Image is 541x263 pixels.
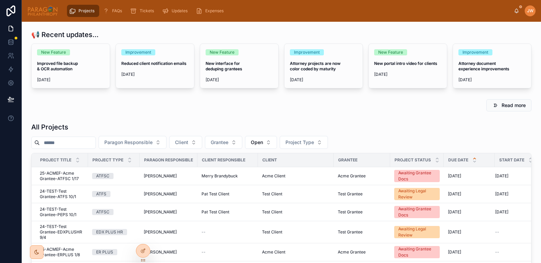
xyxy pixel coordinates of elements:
[125,49,151,55] div: Improvement
[338,191,363,197] span: Test Grantee
[37,61,79,71] strong: Improved file backup & OCR automation
[398,226,436,238] div: Awaiting Legal Review
[262,229,282,235] span: Test Client
[96,209,109,215] div: ATFSC
[448,229,461,235] span: [DATE]
[338,173,366,179] span: Acme Grantee
[448,229,491,235] a: [DATE]
[448,249,461,255] span: [DATE]
[368,43,447,88] a: New FeatureNew portal intro video for clients[DATE]
[448,173,491,179] a: [DATE]
[453,43,531,88] a: ImprovementAttorney document experience improvements[DATE]
[502,102,526,109] span: Read more
[40,224,84,240] a: 24-TEST-Test Grantee-EDXPLUSHR 9/4
[495,229,499,235] span: --
[92,173,136,179] a: ATFSC
[40,207,84,217] a: 24-TEST-Test Grantee-PEPS 10/1
[245,136,277,149] button: Select Button
[448,173,461,179] span: [DATE]
[202,157,245,163] span: Client Responsible
[144,173,177,179] span: [PERSON_NAME]
[495,173,538,179] a: [DATE]
[172,8,188,14] span: Updates
[495,191,538,197] a: [DATE]
[262,173,285,179] span: Acme Client
[99,136,167,149] button: Select Button
[338,229,386,235] a: Test Grantee
[112,8,122,14] span: FAQs
[285,139,314,146] span: Project Type
[31,122,68,132] h1: All Projects
[202,249,254,255] a: --
[448,191,491,197] a: [DATE]
[202,191,254,197] a: Pat Test Client
[280,136,328,149] button: Select Button
[338,209,363,215] span: Test Grantee
[78,8,94,14] span: Projects
[284,43,363,88] a: ImprovementAttorney projects are now color coded by maturity[DATE]
[338,209,386,215] a: Test Grantee
[394,246,440,258] a: Awaiting Grantee Docs
[144,173,193,179] a: [PERSON_NAME]
[96,173,109,179] div: ATFSC
[458,61,509,71] strong: Attorney document experience improvements
[395,157,431,163] span: Project Status
[338,249,386,255] a: Acme Grantee
[374,61,437,66] strong: New portal intro video for clients
[262,191,330,197] a: Test Client
[144,229,177,235] span: [PERSON_NAME]
[211,139,228,146] span: Grantee
[128,5,159,17] a: Tickets
[495,173,508,179] span: [DATE]
[96,229,123,235] div: EDX PLUS HR
[206,77,273,83] span: [DATE]
[40,171,84,181] a: 25-ACMEF-Acme Grantee-ATFSC 1/17
[448,209,491,215] a: [DATE]
[40,157,71,163] span: Project Title
[262,249,330,255] a: Acme Client
[92,229,136,235] a: EDX PLUS HR
[378,49,403,55] div: New Feature
[398,188,436,200] div: Awaiting Legal Review
[202,173,238,179] span: Merry Brandybuck
[92,249,136,255] a: ER PLUS
[210,49,234,55] div: New Feature
[495,229,538,235] a: --
[144,249,177,255] span: [PERSON_NAME]
[160,5,192,17] a: Updates
[463,49,488,55] div: Improvement
[262,209,282,215] span: Test Client
[394,188,440,200] a: Awaiting Legal Review
[202,249,206,255] span: --
[495,249,538,255] a: --
[448,249,491,255] a: [DATE]
[290,77,357,83] span: [DATE]
[262,173,330,179] a: Acme Client
[202,173,254,179] a: Merry Brandybuck
[144,191,193,197] a: [PERSON_NAME]
[27,5,58,16] img: App logo
[394,226,440,238] a: Awaiting Legal Review
[394,170,440,182] a: Awaiting Grantee Docs
[40,189,84,199] a: 24-TEST-Test Grantee-ATFS 10/1
[31,30,99,39] h1: 📢 Recent updates...
[495,209,508,215] span: [DATE]
[144,209,177,215] span: [PERSON_NAME]
[205,8,224,14] span: Expenses
[67,5,99,17] a: Projects
[262,249,285,255] span: Acme Client
[495,191,508,197] span: [DATE]
[262,229,330,235] a: Test Client
[338,249,366,255] span: Acme Grantee
[202,209,254,215] a: Pat Test Client
[448,209,461,215] span: [DATE]
[144,249,193,255] a: [PERSON_NAME]
[104,139,153,146] span: Paragon Responsible
[398,246,436,258] div: Awaiting Grantee Docs
[169,136,202,149] button: Select Button
[121,61,187,66] strong: Reduced client notification emails
[262,191,282,197] span: Test Client
[202,191,229,197] span: Pat Test Client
